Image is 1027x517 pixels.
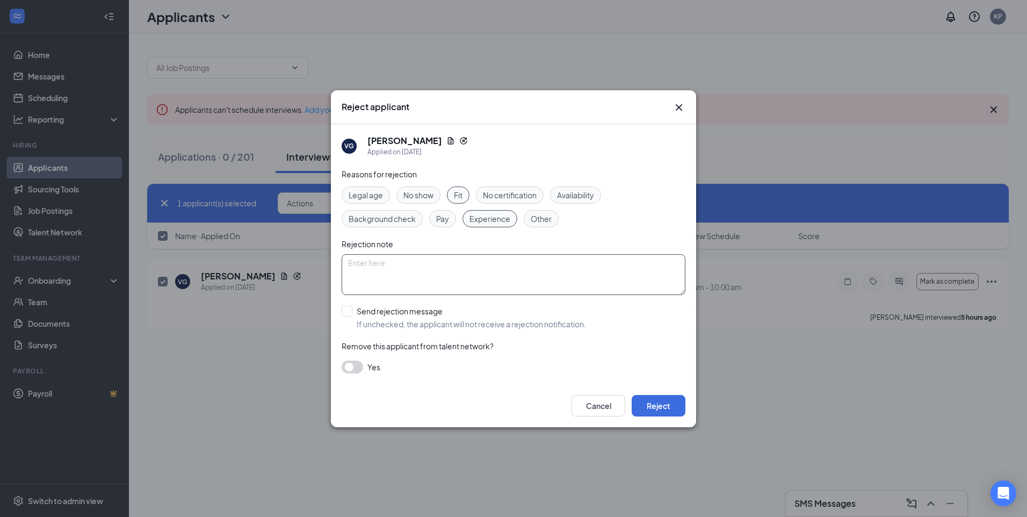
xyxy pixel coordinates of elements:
[349,213,416,225] span: Background check
[469,213,510,225] span: Experience
[990,480,1016,506] div: Open Intercom Messenger
[632,395,685,417] button: Reject
[459,137,468,145] svg: Reapply
[349,189,383,201] span: Legal age
[531,213,552,225] span: Other
[367,361,380,374] span: Yes
[403,189,433,201] span: No show
[436,213,449,225] span: Pay
[367,147,468,157] div: Applied on [DATE]
[342,169,417,179] span: Reasons for rejection
[672,101,685,114] svg: Cross
[672,101,685,114] button: Close
[342,101,409,113] h3: Reject applicant
[454,189,462,201] span: Fit
[344,141,354,150] div: VG
[572,395,625,417] button: Cancel
[367,135,442,147] h5: [PERSON_NAME]
[483,189,537,201] span: No certification
[342,341,494,351] span: Remove this applicant from talent network?
[342,239,393,249] span: Rejection note
[557,189,594,201] span: Availability
[446,137,455,145] svg: Document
